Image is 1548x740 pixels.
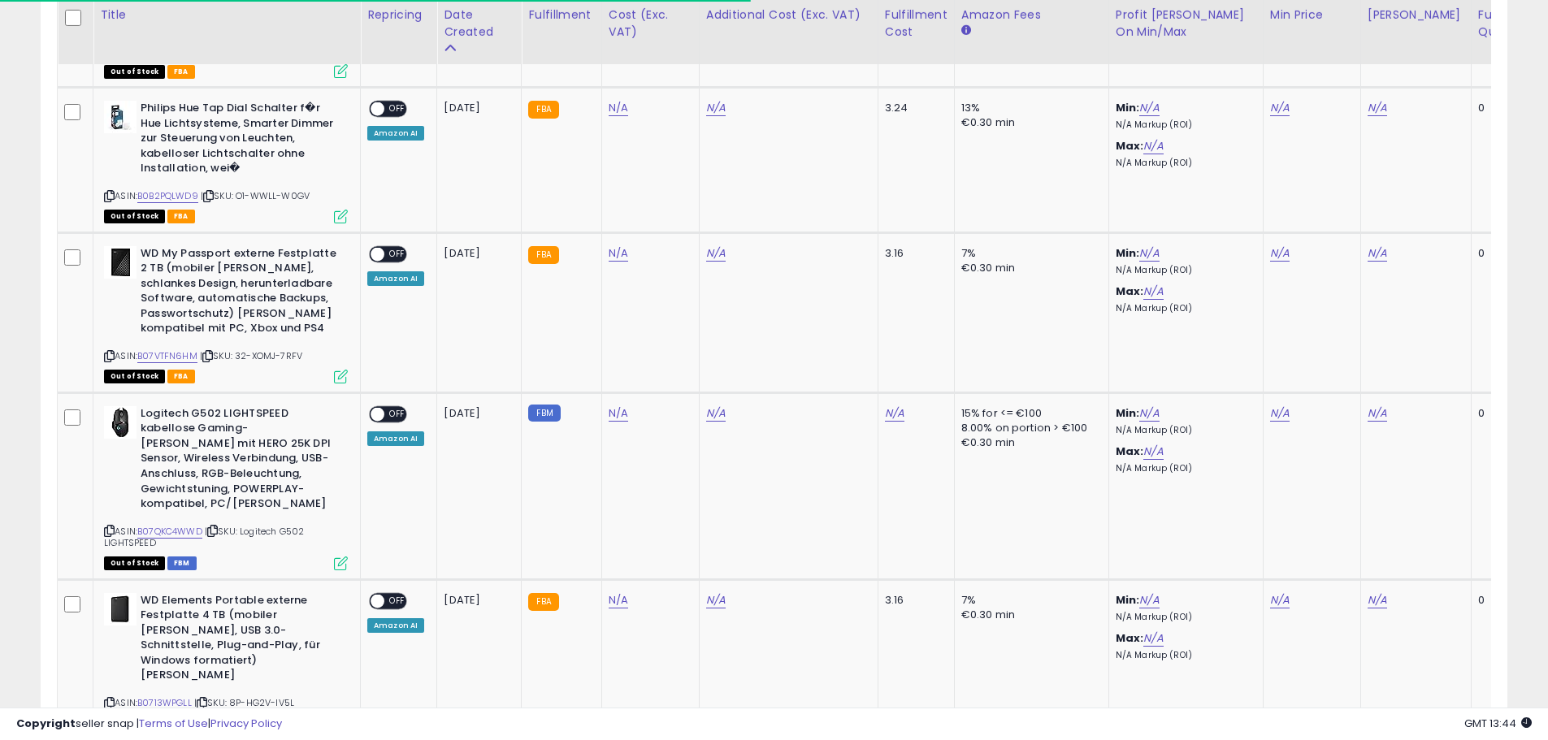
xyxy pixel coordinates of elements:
[104,525,304,549] span: | SKU: Logitech G502 LIGHTSPEED
[1270,100,1290,116] a: N/A
[104,210,165,223] span: All listings that are currently out of stock and unavailable for purchase on Amazon
[706,6,871,24] div: Additional Cost (Exc. VAT)
[885,593,942,608] div: 3.16
[528,593,558,611] small: FBA
[104,246,348,382] div: ASIN:
[609,592,628,608] a: N/A
[1116,100,1140,115] b: Min:
[1270,592,1290,608] a: N/A
[885,405,904,422] a: N/A
[367,126,424,141] div: Amazon AI
[1478,593,1528,608] div: 0
[367,271,424,286] div: Amazon AI
[885,6,947,41] div: Fulfillment Cost
[16,716,282,732] div: seller snap | |
[1143,444,1163,460] a: N/A
[141,101,338,180] b: Philips Hue Tap Dial Schalter f�r Hue Lichtsysteme, Smarter Dimmer zur Steuerung von Leuchten, ka...
[1478,406,1528,421] div: 0
[1270,6,1354,24] div: Min Price
[706,100,726,116] a: N/A
[961,24,971,38] small: Amazon Fees.
[528,405,560,422] small: FBM
[1116,283,1144,299] b: Max:
[104,370,165,383] span: All listings that are currently out of stock and unavailable for purchase on Amazon
[104,246,137,279] img: 41teuFB+b4L._SL40_.jpg
[1139,245,1159,262] a: N/A
[1368,100,1387,116] a: N/A
[1270,245,1290,262] a: N/A
[1368,405,1387,422] a: N/A
[167,556,197,570] span: FBM
[367,618,424,633] div: Amazon AI
[141,593,338,687] b: WD Elements Portable externe Festplatte 4 TB (mobiler [PERSON_NAME], USB 3.0-Schnittstelle, Plug-...
[528,6,594,24] div: Fulfillment
[384,594,410,608] span: OFF
[1478,101,1528,115] div: 0
[444,406,509,421] div: [DATE]
[100,6,353,24] div: Title
[1478,6,1534,41] div: Fulfillable Quantity
[1143,630,1163,647] a: N/A
[167,370,195,383] span: FBA
[961,101,1096,115] div: 13%
[1143,283,1163,300] a: N/A
[1116,650,1251,661] p: N/A Markup (ROI)
[961,406,1096,421] div: 15% for <= €100
[961,593,1096,608] div: 7%
[1368,6,1464,24] div: [PERSON_NAME]
[706,592,726,608] a: N/A
[200,349,302,362] span: | SKU: 32-XOMJ-7RFV
[104,101,137,133] img: 31EoB4+nYiL._SL40_.jpg
[961,6,1102,24] div: Amazon Fees
[1116,303,1251,314] p: N/A Markup (ROI)
[528,101,558,119] small: FBA
[137,525,202,539] a: B07QKC4WWD
[201,189,310,202] span: | SKU: O1-WWLL-W0GV
[167,65,195,79] span: FBA
[367,6,430,24] div: Repricing
[609,405,628,422] a: N/A
[961,261,1096,275] div: €0.30 min
[1116,463,1251,474] p: N/A Markup (ROI)
[367,431,424,446] div: Amazon AI
[1270,405,1290,422] a: N/A
[1139,100,1159,116] a: N/A
[609,6,692,41] div: Cost (Exc. VAT)
[137,349,197,363] a: B07VTFN6HM
[384,407,410,421] span: OFF
[1116,138,1144,154] b: Max:
[1116,592,1140,608] b: Min:
[961,421,1096,435] div: 8.00% on portion > €100
[444,6,514,41] div: Date Created
[1368,245,1387,262] a: N/A
[1116,612,1251,623] p: N/A Markup (ROI)
[104,406,137,439] img: 41ReUlqua9L._SL40_.jpg
[104,556,165,570] span: All listings that are currently out of stock and unavailable for purchase on Amazon
[609,100,628,116] a: N/A
[104,65,165,79] span: All listings that are currently out of stock and unavailable for purchase on Amazon
[141,406,338,516] b: Logitech G502 LIGHTSPEED kabellose Gaming-[PERSON_NAME] mit HERO 25K DPI Sensor, Wireless Verbind...
[137,189,198,203] a: B0B2PQLWD9
[1116,158,1251,169] p: N/A Markup (ROI)
[1116,6,1256,41] div: Profit [PERSON_NAME] on Min/Max
[16,716,76,731] strong: Copyright
[1116,245,1140,261] b: Min:
[1368,592,1387,608] a: N/A
[528,246,558,264] small: FBA
[885,101,942,115] div: 3.24
[1116,630,1144,646] b: Max:
[706,405,726,422] a: N/A
[1464,716,1532,731] span: 2025-09-8 13:44 GMT
[885,246,942,261] div: 3.16
[1116,265,1251,276] p: N/A Markup (ROI)
[609,245,628,262] a: N/A
[444,246,509,261] div: [DATE]
[104,406,348,569] div: ASIN:
[104,593,137,625] img: 31h2rp12GjL._SL40_.jpg
[104,101,348,221] div: ASIN:
[961,435,1096,450] div: €0.30 min
[1143,138,1163,154] a: N/A
[167,210,195,223] span: FBA
[141,246,338,340] b: WD My Passport externe Festplatte 2 TB (mobiler [PERSON_NAME], schlankes Design, herunterladbare ...
[961,608,1096,622] div: €0.30 min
